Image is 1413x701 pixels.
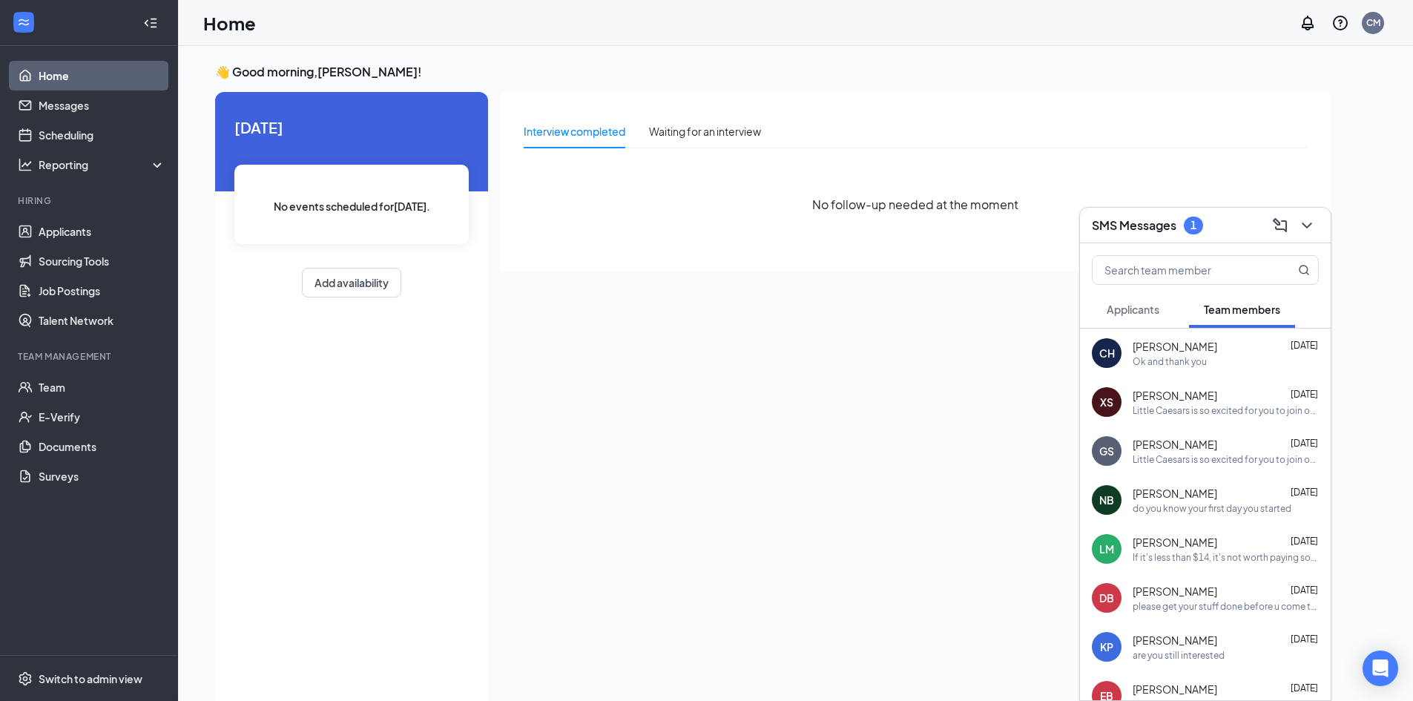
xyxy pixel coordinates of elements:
[18,157,33,172] svg: Analysis
[1133,388,1217,403] span: [PERSON_NAME]
[1133,551,1319,564] div: If it's less than $14, it's not worth paying someone to drive me.
[812,195,1018,214] span: No follow-up needed at the moment
[1099,444,1114,458] div: GS
[649,123,761,139] div: Waiting for an interview
[1133,404,1319,417] div: Little Caesars is so excited for you to join our team! Do you know anyone else who might be inter...
[1133,486,1217,501] span: [PERSON_NAME]
[1099,493,1114,507] div: NB
[1093,256,1268,284] input: Search team member
[1133,649,1225,662] div: are you still interested
[1298,217,1316,234] svg: ChevronDown
[1133,339,1217,354] span: [PERSON_NAME]
[1133,535,1217,550] span: [PERSON_NAME]
[39,306,165,335] a: Talent Network
[234,116,469,139] span: [DATE]
[1190,219,1196,231] div: 1
[1133,355,1207,368] div: Ok and thank you
[1291,585,1318,596] span: [DATE]
[39,157,166,172] div: Reporting
[39,276,165,306] a: Job Postings
[1133,600,1319,613] div: please get your stuff done before u come to work
[1291,536,1318,547] span: [DATE]
[1291,633,1318,645] span: [DATE]
[39,372,165,402] a: Team
[1107,303,1159,316] span: Applicants
[1100,395,1113,409] div: XS
[18,194,162,207] div: Hiring
[524,123,625,139] div: Interview completed
[1099,542,1114,556] div: LM
[1271,217,1289,234] svg: ComposeMessage
[1099,590,1114,605] div: DB
[18,671,33,686] svg: Settings
[39,402,165,432] a: E-Verify
[39,61,165,90] a: Home
[302,268,401,297] button: Add availability
[1133,437,1217,452] span: [PERSON_NAME]
[1366,16,1380,29] div: CM
[1291,438,1318,449] span: [DATE]
[1092,217,1176,234] h3: SMS Messages
[1133,633,1217,648] span: [PERSON_NAME]
[215,64,1331,80] h3: 👋 Good morning, [PERSON_NAME] !
[1291,389,1318,400] span: [DATE]
[1100,639,1113,654] div: KP
[39,671,142,686] div: Switch to admin view
[1099,346,1115,361] div: CH
[18,350,162,363] div: Team Management
[1133,682,1217,697] span: [PERSON_NAME]
[203,10,256,36] h1: Home
[1268,214,1292,237] button: ComposeMessage
[39,461,165,491] a: Surveys
[143,16,158,30] svg: Collapse
[274,198,430,214] span: No events scheduled for [DATE] .
[1299,14,1317,32] svg: Notifications
[1291,340,1318,351] span: [DATE]
[1133,453,1319,466] div: Little Caesars is so excited for you to join our team! Do you know anyone else who might be inter...
[39,120,165,150] a: Scheduling
[39,432,165,461] a: Documents
[1133,584,1217,599] span: [PERSON_NAME]
[1331,14,1349,32] svg: QuestionInfo
[39,90,165,120] a: Messages
[39,246,165,276] a: Sourcing Tools
[1363,651,1398,686] div: Open Intercom Messenger
[1291,487,1318,498] span: [DATE]
[1204,303,1280,316] span: Team members
[1133,502,1291,515] div: do you know your first day you started
[16,15,31,30] svg: WorkstreamLogo
[1295,214,1319,237] button: ChevronDown
[1298,264,1310,276] svg: MagnifyingGlass
[39,217,165,246] a: Applicants
[1291,682,1318,694] span: [DATE]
